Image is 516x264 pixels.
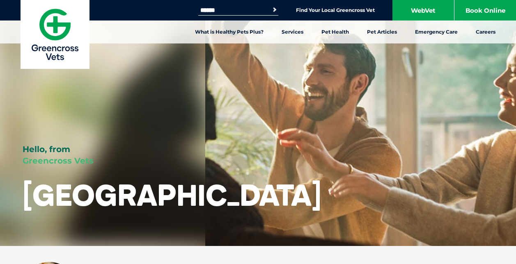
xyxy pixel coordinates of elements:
[406,20,467,43] a: Emergency Care
[312,20,358,43] a: Pet Health
[23,179,321,211] h1: [GEOGRAPHIC_DATA]
[23,144,70,154] span: Hello, from
[186,20,273,43] a: What is Healthy Pets Plus?
[296,7,375,14] a: Find Your Local Greencross Vet
[358,20,406,43] a: Pet Articles
[271,6,279,14] button: Search
[467,20,505,43] a: Careers
[23,156,94,166] span: Greencross Vets
[273,20,312,43] a: Services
